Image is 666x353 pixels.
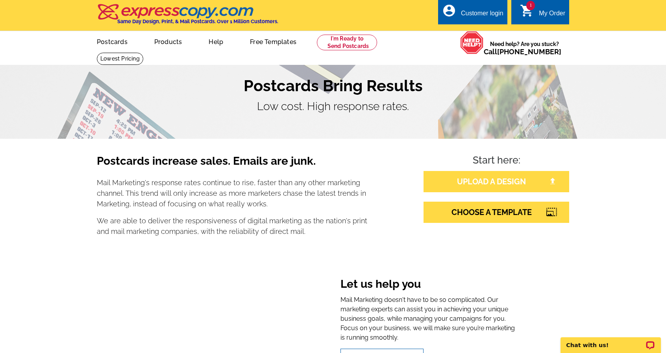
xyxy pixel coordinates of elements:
span: 1 [526,1,535,10]
a: UPLOAD A DESIGN [424,171,569,192]
iframe: LiveChat chat widget [555,328,666,353]
div: My Order [539,10,565,21]
a: account_circle Customer login [442,9,503,18]
p: Low cost. High response rates. [97,98,569,115]
i: account_circle [442,4,456,18]
h3: Postcards increase sales. Emails are junk. [97,154,368,174]
h4: Same Day Design, Print, & Mail Postcards. Over 1 Million Customers. [117,18,278,24]
div: Customer login [461,10,503,21]
h4: Start here: [424,154,569,168]
a: Products [142,32,195,50]
span: Need help? Are you stuck? [484,40,565,56]
a: 1 shopping_cart My Order [520,9,565,18]
a: CHOOSE A TEMPLATE [424,202,569,223]
p: Mail Marketing's response rates continue to rise, faster than any other marketing channel. This t... [97,177,368,209]
span: Call [484,48,561,56]
h1: Postcards Bring Results [97,76,569,95]
a: Same Day Design, Print, & Mail Postcards. Over 1 Million Customers. [97,9,278,24]
p: We are able to deliver the responsiveness of digital marketing as the nation's print and mail mar... [97,215,368,237]
i: shopping_cart [520,4,534,18]
h3: Let us help you [340,278,516,292]
img: file-upload-white.png [549,178,556,185]
a: Free Templates [237,32,309,50]
img: help [460,31,484,54]
a: [PHONE_NUMBER] [497,48,561,56]
a: Help [196,32,236,50]
p: Mail Marketing doesn't have to be so complicated. Our marketing experts can assist you in achievi... [340,295,516,342]
a: Postcards [84,32,140,50]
